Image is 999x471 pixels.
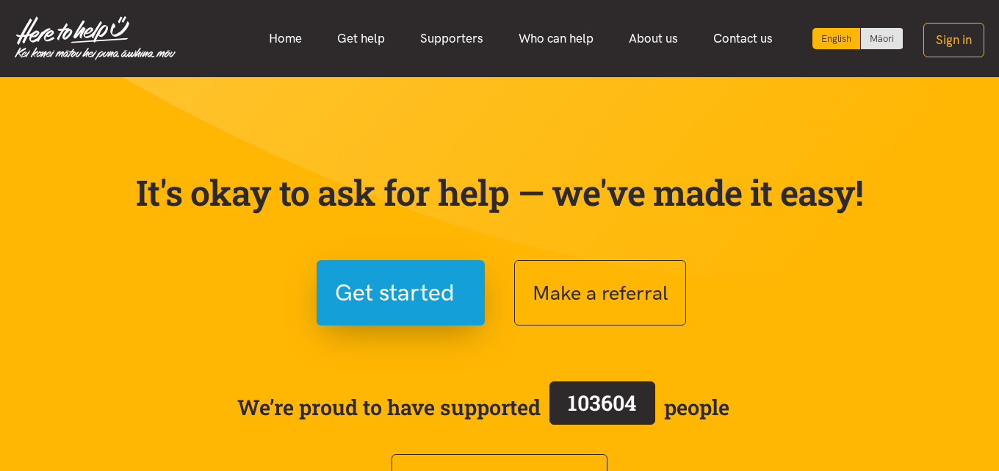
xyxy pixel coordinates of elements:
[403,23,501,54] a: Supporters
[317,260,485,326] button: Get started
[611,23,696,54] a: About us
[132,171,867,214] p: It's okay to ask for help — we've made it easy!
[237,378,729,436] span: We’re proud to have supported people
[541,378,664,436] a: 103604
[812,28,861,49] div: Current language
[923,23,984,57] button: Sign in
[501,23,611,54] a: Who can help
[15,16,176,60] img: Home
[696,23,790,54] a: Contact us
[812,28,904,49] div: Language toggle
[320,23,403,54] a: Get help
[514,260,686,326] button: Make a referral
[568,389,636,417] span: 103604
[335,274,455,312] span: Get started
[251,23,320,54] a: Home
[861,28,903,49] a: Switch to Te Reo Māori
